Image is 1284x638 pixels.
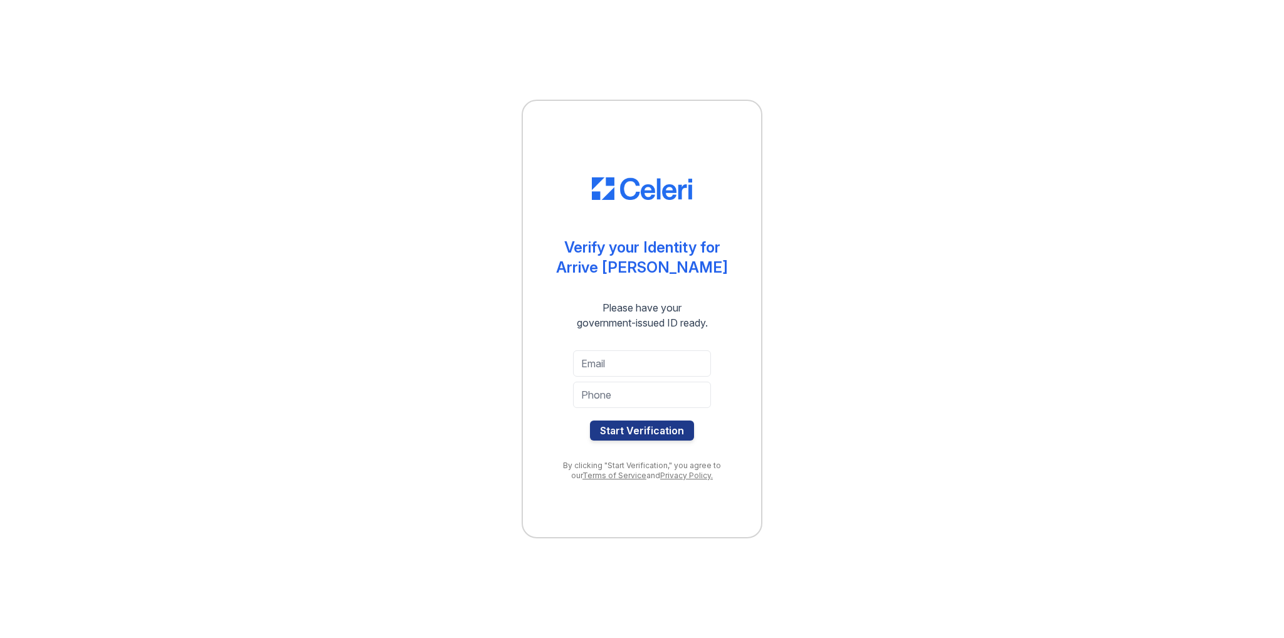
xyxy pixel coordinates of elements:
[590,421,694,441] button: Start Verification
[573,382,711,408] input: Phone
[592,177,692,200] img: CE_Logo_Blue-a8612792a0a2168367f1c8372b55b34899dd931a85d93a1a3d3e32e68fde9ad4.png
[548,461,736,481] div: By clicking "Start Verification," you agree to our and
[573,350,711,377] input: Email
[660,471,713,480] a: Privacy Policy.
[554,300,730,330] div: Please have your government-issued ID ready.
[556,238,728,278] div: Verify your Identity for Arrive [PERSON_NAME]
[582,471,646,480] a: Terms of Service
